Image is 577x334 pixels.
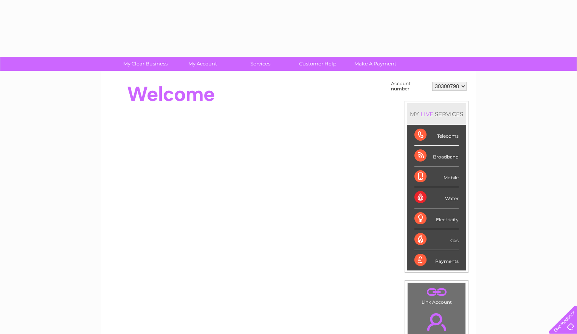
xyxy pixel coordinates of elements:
[414,166,459,187] div: Mobile
[414,187,459,208] div: Water
[414,229,459,250] div: Gas
[414,125,459,146] div: Telecoms
[407,103,466,125] div: MY SERVICES
[114,57,177,71] a: My Clear Business
[287,57,349,71] a: Customer Help
[414,146,459,166] div: Broadband
[414,208,459,229] div: Electricity
[172,57,234,71] a: My Account
[414,250,459,270] div: Payments
[389,79,430,93] td: Account number
[344,57,406,71] a: Make A Payment
[409,285,464,298] a: .
[419,110,435,118] div: LIVE
[229,57,292,71] a: Services
[407,283,466,307] td: Link Account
